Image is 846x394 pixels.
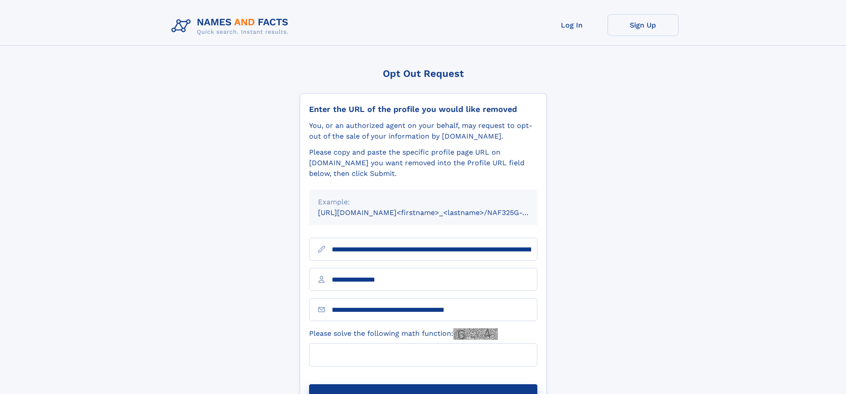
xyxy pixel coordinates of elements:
[309,104,537,114] div: Enter the URL of the profile you would like removed
[536,14,608,36] a: Log In
[168,14,296,38] img: Logo Names and Facts
[309,328,498,340] label: Please solve the following math function:
[608,14,679,36] a: Sign Up
[318,208,554,217] small: [URL][DOMAIN_NAME]<firstname>_<lastname>/NAF325G-xxxxxxxx
[309,120,537,142] div: You, or an authorized agent on your behalf, may request to opt-out of the sale of your informatio...
[309,147,537,179] div: Please copy and paste the specific profile page URL on [DOMAIN_NAME] you want removed into the Pr...
[300,68,547,79] div: Opt Out Request
[318,197,528,207] div: Example:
